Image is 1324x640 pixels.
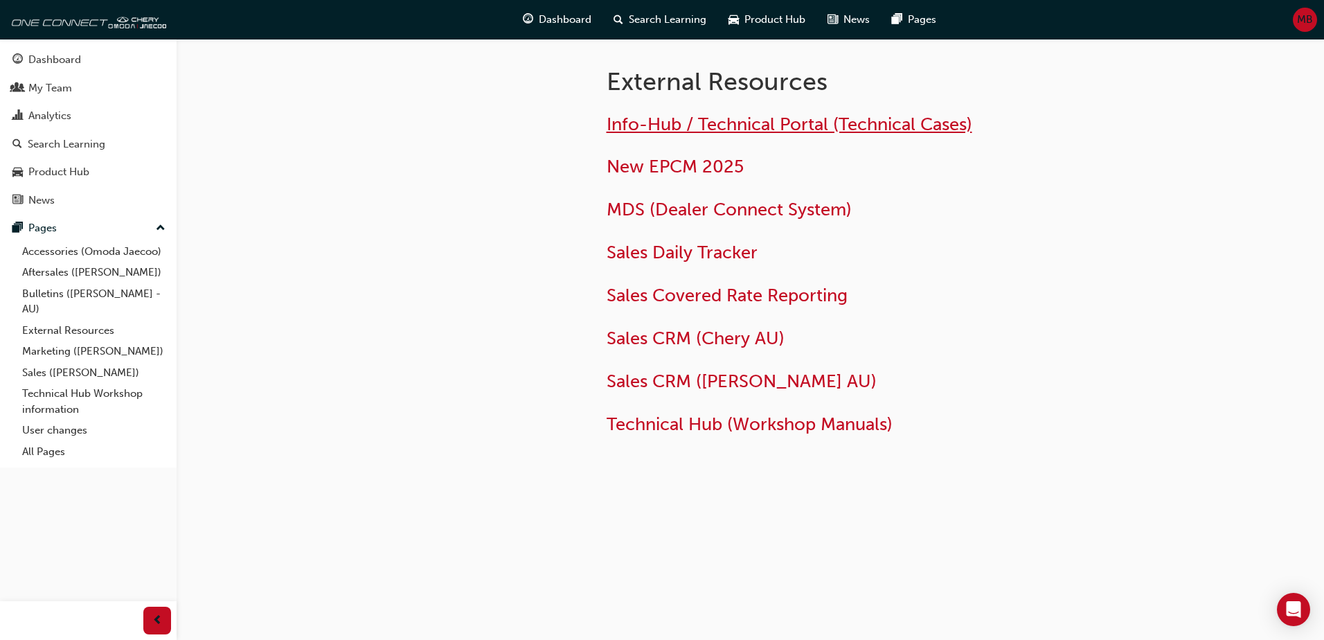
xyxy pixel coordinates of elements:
span: news-icon [827,11,838,28]
span: search-icon [12,139,22,151]
a: Technical Hub (Workshop Manuals) [607,414,893,435]
div: My Team [28,80,72,96]
span: news-icon [12,195,23,207]
div: Open Intercom Messenger [1277,593,1310,626]
span: guage-icon [12,54,23,66]
div: Dashboard [28,52,81,68]
a: Technical Hub Workshop information [17,383,171,420]
a: guage-iconDashboard [512,6,602,34]
span: pages-icon [892,11,902,28]
a: User changes [17,420,171,441]
a: Analytics [6,103,171,129]
img: oneconnect [7,6,166,33]
a: Bulletins ([PERSON_NAME] - AU) [17,283,171,320]
span: search-icon [614,11,623,28]
a: External Resources [17,320,171,341]
span: guage-icon [523,11,533,28]
a: My Team [6,75,171,101]
a: Sales ([PERSON_NAME]) [17,362,171,384]
a: Sales Daily Tracker [607,242,758,263]
span: MB [1297,12,1313,28]
a: Search Learning [6,132,171,157]
button: Pages [6,215,171,241]
span: chart-icon [12,110,23,123]
div: Pages [28,220,57,236]
div: Product Hub [28,164,89,180]
a: news-iconNews [816,6,881,34]
span: News [843,12,870,28]
a: MDS (Dealer Connect System) [607,199,852,220]
span: up-icon [156,220,165,238]
span: car-icon [728,11,739,28]
a: All Pages [17,441,171,463]
div: Analytics [28,108,71,124]
a: Dashboard [6,47,171,73]
div: Search Learning [28,136,105,152]
a: Sales Covered Rate Reporting [607,285,848,306]
a: News [6,188,171,213]
span: Search Learning [629,12,706,28]
a: pages-iconPages [881,6,947,34]
a: New EPCM 2025 [607,156,744,177]
a: car-iconProduct Hub [717,6,816,34]
span: prev-icon [152,612,163,630]
span: Product Hub [744,12,805,28]
a: Accessories (Omoda Jaecoo) [17,241,171,263]
span: pages-icon [12,222,23,235]
a: Info-Hub / Technical Portal (Technical Cases) [607,114,972,135]
span: Dashboard [539,12,591,28]
a: search-iconSearch Learning [602,6,717,34]
span: people-icon [12,82,23,95]
a: Sales CRM ([PERSON_NAME] AU) [607,371,877,392]
button: MB [1293,8,1317,32]
div: News [28,193,55,208]
button: DashboardMy TeamAnalyticsSearch LearningProduct HubNews [6,44,171,215]
span: Pages [908,12,936,28]
a: Sales CRM (Chery AU) [607,328,785,349]
h1: External Resources [607,66,1061,97]
span: car-icon [12,166,23,179]
a: Aftersales ([PERSON_NAME]) [17,262,171,283]
a: Product Hub [6,159,171,185]
a: Marketing ([PERSON_NAME]) [17,341,171,362]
